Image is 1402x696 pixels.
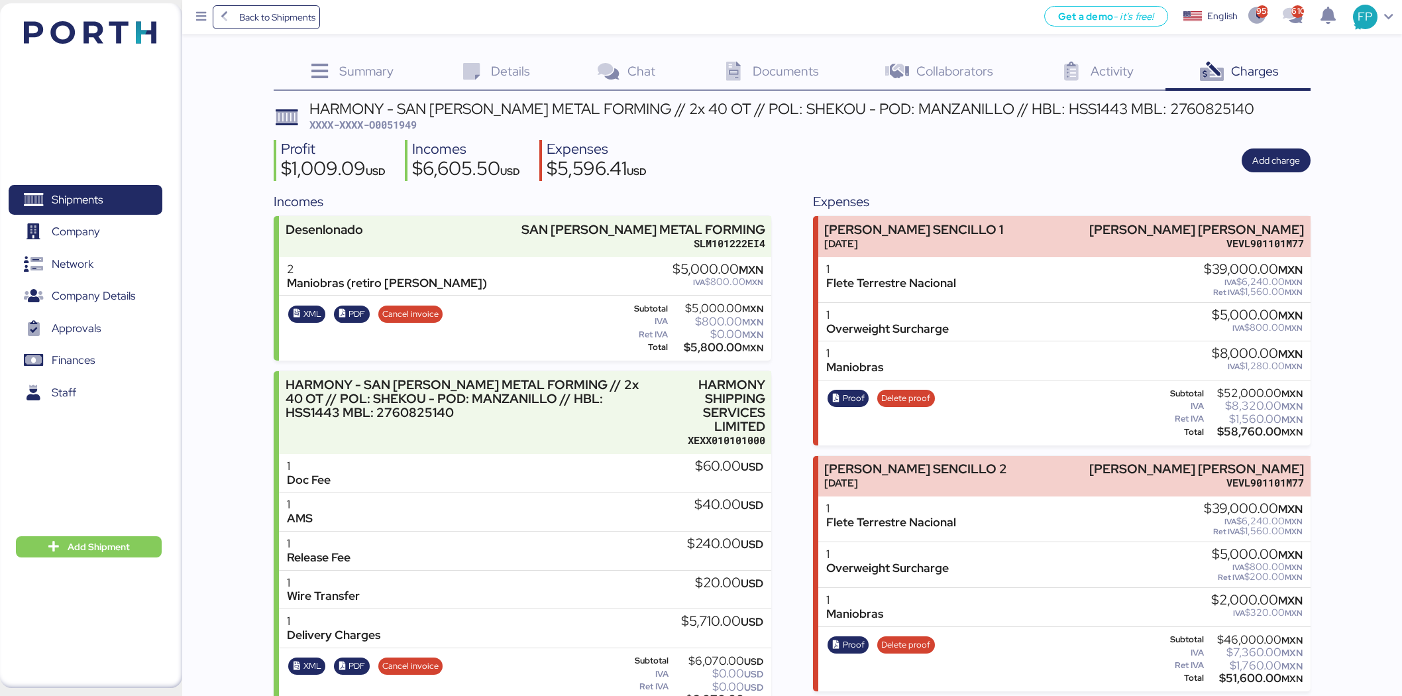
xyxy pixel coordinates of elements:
[547,159,647,182] div: $5,596.41
[366,165,386,178] span: USD
[828,390,869,407] button: Proof
[16,536,162,557] button: Add Shipment
[1204,526,1303,536] div: $1,560.00
[744,656,763,667] span: USD
[1232,562,1244,573] span: IVA
[288,658,325,675] button: XML
[826,561,949,575] div: Overweight Surcharge
[620,330,668,339] div: Ret IVA
[287,551,350,565] div: Release Fee
[671,656,763,666] div: $6,070.00
[1212,347,1303,361] div: $8,000.00
[339,62,394,80] span: Summary
[744,668,763,680] span: USD
[1281,426,1303,438] span: MXN
[620,682,669,691] div: Ret IVA
[9,345,162,376] a: Finances
[1207,673,1303,683] div: $51,600.00
[1281,647,1303,659] span: MXN
[52,286,135,306] span: Company Details
[1212,562,1303,572] div: $800.00
[286,378,651,420] div: HARMONY - SAN [PERSON_NAME] METAL FORMING // 2x 40 OT // POL: SHEKOU - POD: MANZANILLO // HBL: HS...
[673,277,763,287] div: $800.00
[1281,414,1303,426] span: MXN
[824,237,1003,251] div: [DATE]
[826,347,883,361] div: 1
[1207,414,1303,424] div: $1,560.00
[1285,516,1303,527] span: MXN
[378,306,443,323] button: Cancel invoice
[9,281,162,312] a: Company Details
[1231,62,1279,80] span: Charges
[826,516,956,530] div: Flete Terrestre Nacional
[742,342,763,354] span: MXN
[1207,427,1303,437] div: $58,760.00
[671,304,764,314] div: $5,000.00
[657,434,765,447] div: XEXX010101000
[1213,287,1240,298] span: Ret IVA
[1089,476,1304,490] div: VEVL901101M77
[1278,593,1303,608] span: MXN
[1285,562,1303,573] span: MXN
[1278,502,1303,516] span: MXN
[744,681,763,693] span: USD
[826,322,949,336] div: Overweight Surcharge
[287,589,360,603] div: Wire Transfer
[1224,277,1236,288] span: IVA
[1089,462,1304,476] div: [PERSON_NAME] [PERSON_NAME]
[843,638,865,652] span: Proof
[694,498,763,512] div: $40.00
[1212,308,1303,323] div: $5,000.00
[412,140,520,159] div: Incomes
[287,498,313,512] div: 1
[1159,414,1204,424] div: Ret IVA
[742,303,763,315] span: MXN
[1278,308,1303,323] span: MXN
[1212,323,1303,333] div: $800.00
[742,316,763,328] span: MXN
[826,276,956,290] div: Flete Terrestre Nacional
[239,9,315,25] span: Back to Shipments
[843,391,865,406] span: Proof
[826,361,883,375] div: Maniobras
[9,249,162,280] a: Network
[303,307,321,321] span: XML
[287,576,360,590] div: 1
[741,459,763,474] span: USD
[412,159,520,182] div: $6,605.50
[491,62,530,80] span: Details
[52,351,95,370] span: Finances
[349,307,365,321] span: PDF
[687,537,763,551] div: $240.00
[826,548,949,561] div: 1
[1089,223,1304,237] div: [PERSON_NAME] [PERSON_NAME]
[287,614,380,628] div: 1
[671,317,764,327] div: $800.00
[881,638,930,652] span: Delete proof
[828,636,869,654] button: Proof
[824,223,1003,237] div: [PERSON_NAME] SENCILLO 1
[695,576,763,591] div: $20.00
[1285,361,1303,372] span: MXN
[1278,548,1303,562] span: MXN
[657,378,765,434] div: HARMONY SHIPPING SERVICES LIMITED
[1159,428,1204,437] div: Total
[1285,287,1303,298] span: MXN
[382,307,439,321] span: Cancel invoice
[334,658,370,675] button: PDF
[826,593,883,607] div: 1
[620,669,669,679] div: IVA
[681,614,763,629] div: $5,710.00
[287,473,331,487] div: Doc Fee
[287,276,487,290] div: Maniobras (retiro [PERSON_NAME])
[1281,388,1303,400] span: MXN
[1204,287,1303,297] div: $1,560.00
[281,159,386,182] div: $1,009.09
[190,6,213,29] button: Menu
[1091,62,1134,80] span: Activity
[824,476,1007,490] div: [DATE]
[742,329,763,341] span: MXN
[1213,526,1240,537] span: Ret IVA
[52,383,76,402] span: Staff
[1281,634,1303,646] span: MXN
